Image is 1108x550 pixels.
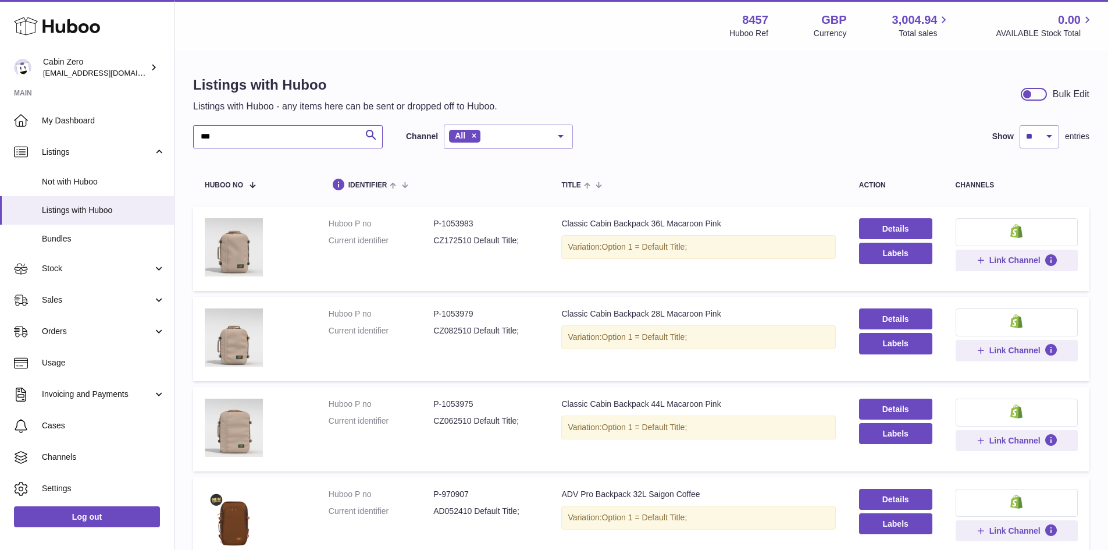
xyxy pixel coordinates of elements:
div: action [859,182,932,189]
dt: Current identifier [329,416,433,427]
span: title [561,182,580,189]
span: Huboo no [205,182,243,189]
div: Variation: [561,416,835,439]
span: Settings [42,483,165,494]
span: entries [1065,131,1089,142]
img: shopify-small.png [1010,314,1023,328]
button: Link Channel [956,250,1078,271]
div: Variation: [561,506,835,530]
label: Show [992,131,1014,142]
dd: P-970907 [433,489,538,500]
button: Labels [859,513,932,534]
button: Labels [859,333,932,354]
dt: Huboo P no [329,308,433,320]
span: Link Channel [989,526,1041,536]
img: Classic Cabin Backpack 36L Macaroon Pink [205,218,263,276]
div: ADV Pro Backpack 32L Saigon Coffee [561,489,835,500]
span: [EMAIL_ADDRESS][DOMAIN_NAME] [43,68,171,77]
div: Bulk Edit [1053,88,1089,101]
a: 3,004.94 Total sales [892,12,951,39]
a: Details [859,308,932,329]
button: Link Channel [956,430,1078,451]
img: shopify-small.png [1010,224,1023,238]
span: All [455,131,465,140]
button: Labels [859,423,932,444]
dd: P-1053975 [433,399,538,410]
div: Classic Cabin Backpack 28L Macaroon Pink [561,308,835,320]
span: Link Channel [989,255,1041,265]
img: Classic Cabin Backpack 44L Macaroon Pink [205,399,263,457]
dt: Current identifier [329,325,433,336]
span: Link Channel [989,435,1041,446]
span: Listings with Huboo [42,205,165,216]
button: Labels [859,243,932,264]
span: Channels [42,452,165,463]
img: internalAdmin-8457@internal.huboo.com [14,59,31,76]
button: Link Channel [956,340,1078,361]
span: Sales [42,294,153,306]
dt: Current identifier [329,235,433,246]
span: 0.00 [1058,12,1081,28]
strong: 8457 [742,12,768,28]
label: Channel [406,131,438,142]
dt: Huboo P no [329,489,433,500]
a: Details [859,218,932,239]
a: Details [859,399,932,420]
a: Details [859,489,932,510]
dd: P-1053983 [433,218,538,229]
div: Classic Cabin Backpack 44L Macaroon Pink [561,399,835,410]
dd: CZ172510 Default Title; [433,235,538,246]
span: Option 1 = Default Title; [602,513,687,522]
dd: AD052410 Default Title; [433,506,538,517]
span: Orders [42,326,153,337]
div: Cabin Zero [43,56,148,79]
span: Option 1 = Default Title; [602,242,687,251]
div: channels [956,182,1078,189]
dt: Huboo P no [329,399,433,410]
img: shopify-small.png [1010,404,1023,418]
span: Listings [42,147,153,158]
span: Cases [42,420,165,431]
span: Option 1 = Default Title; [602,423,687,432]
a: Log out [14,506,160,527]
div: Classic Cabin Backpack 36L Macaroon Pink [561,218,835,229]
div: Currency [814,28,847,39]
strong: GBP [821,12,846,28]
span: Total sales [899,28,950,39]
button: Link Channel [956,520,1078,541]
span: AVAILABLE Stock Total [996,28,1094,39]
div: Variation: [561,325,835,349]
dt: Huboo P no [329,218,433,229]
span: Option 1 = Default Title; [602,332,687,342]
span: Bundles [42,233,165,244]
img: shopify-small.png [1010,495,1023,509]
div: Variation: [561,235,835,259]
span: Not with Huboo [42,176,165,187]
h1: Listings with Huboo [193,76,497,94]
dd: CZ082510 Default Title; [433,325,538,336]
span: Link Channel [989,345,1041,356]
span: Invoicing and Payments [42,389,153,400]
dd: CZ062510 Default Title; [433,416,538,427]
span: My Dashboard [42,115,165,126]
span: Stock [42,263,153,274]
p: Listings with Huboo - any items here can be sent or dropped off to Huboo. [193,100,497,113]
div: Huboo Ref [729,28,768,39]
a: 0.00 AVAILABLE Stock Total [996,12,1094,39]
span: Usage [42,357,165,368]
img: Classic Cabin Backpack 28L Macaroon Pink [205,308,263,367]
dt: Current identifier [329,506,433,517]
img: ADV Pro Backpack 32L Saigon Coffee [205,489,263,547]
dd: P-1053979 [433,308,538,320]
span: 3,004.94 [892,12,938,28]
span: identifier [348,182,387,189]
